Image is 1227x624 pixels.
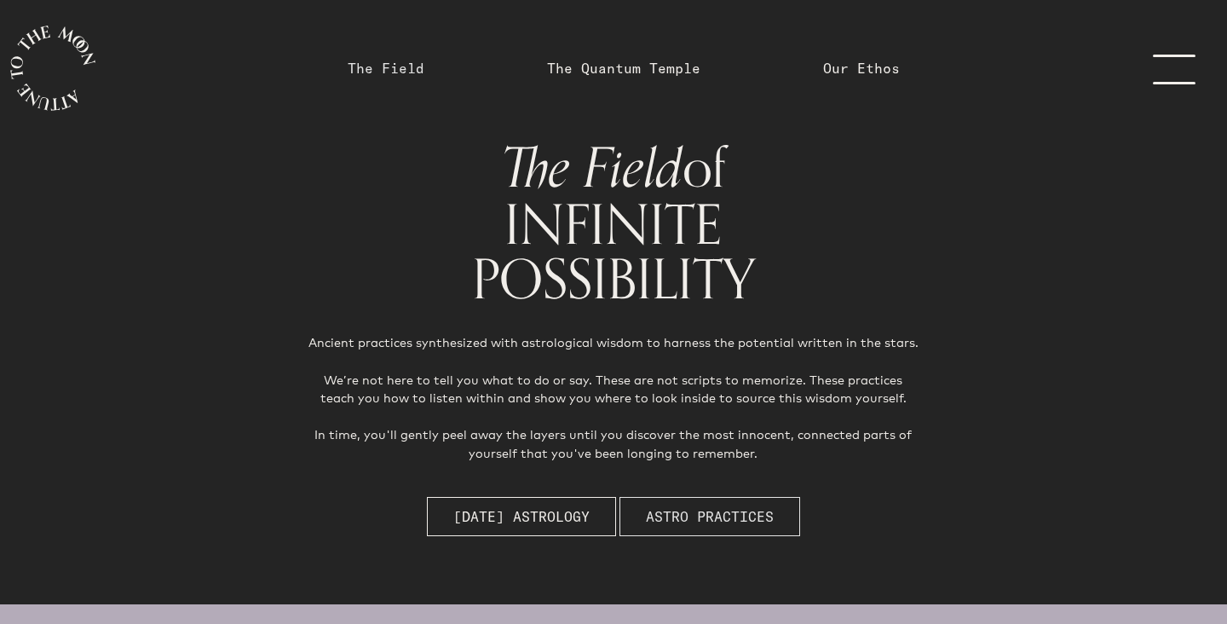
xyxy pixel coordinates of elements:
a: The Field [348,58,424,78]
button: [DATE] Astrology [427,497,616,536]
span: [DATE] Astrology [453,506,590,527]
span: Astro Practices [646,506,774,527]
button: Astro Practices [619,497,800,536]
p: Ancient practices synthesized with astrological wisdom to harness the potential written in the st... [308,333,919,462]
a: The Quantum Temple [547,58,700,78]
h1: of INFINITE POSSIBILITY [280,140,946,306]
span: The Field [501,124,683,214]
a: Our Ethos [823,58,900,78]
